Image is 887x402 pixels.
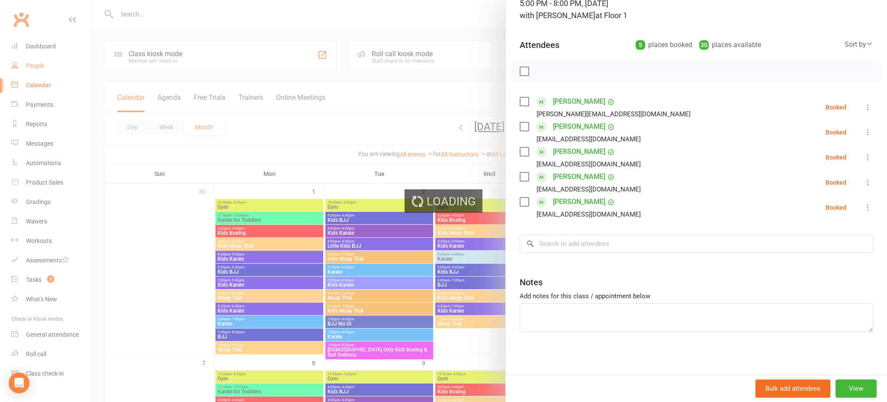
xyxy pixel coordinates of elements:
[537,108,691,120] div: [PERSON_NAME][EMAIL_ADDRESS][DOMAIN_NAME]
[699,39,761,51] div: places available
[553,95,605,108] a: [PERSON_NAME]
[537,184,641,195] div: [EMAIL_ADDRESS][DOMAIN_NAME]
[826,104,846,110] div: Booked
[595,11,627,20] span: at Floor 1
[520,235,873,253] input: Search to add attendees
[520,39,559,51] div: Attendees
[845,39,873,50] div: Sort by
[520,276,543,288] div: Notes
[636,39,692,51] div: places booked
[699,40,709,50] div: 30
[553,145,605,159] a: [PERSON_NAME]
[826,154,846,160] div: Booked
[755,380,830,398] button: Bulk add attendees
[826,204,846,211] div: Booked
[520,11,595,20] span: with [PERSON_NAME]
[9,373,29,393] div: Open Intercom Messenger
[537,134,641,145] div: [EMAIL_ADDRESS][DOMAIN_NAME]
[553,195,605,209] a: [PERSON_NAME]
[826,179,846,185] div: Booked
[553,170,605,184] a: [PERSON_NAME]
[537,159,641,170] div: [EMAIL_ADDRESS][DOMAIN_NAME]
[636,40,645,50] div: 5
[826,129,846,135] div: Booked
[537,209,641,220] div: [EMAIL_ADDRESS][DOMAIN_NAME]
[836,380,877,398] button: View
[553,120,605,134] a: [PERSON_NAME]
[520,291,873,301] div: Add notes for this class / appointment below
